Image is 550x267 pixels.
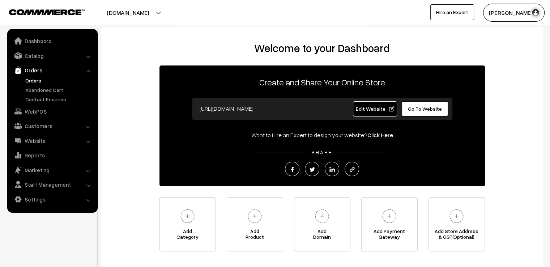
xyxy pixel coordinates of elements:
[362,228,417,243] span: Add Payment Gateway
[9,49,95,62] a: Catalog
[367,131,393,139] a: Click Here
[108,42,536,55] h2: Welcome to your Dashboard
[24,86,95,94] a: Abandoned Cart
[9,164,95,177] a: Marketing
[9,7,72,16] a: COMMMERCE
[227,228,283,243] span: Add Product
[245,206,265,226] img: plus.svg
[24,77,95,84] a: Orders
[82,4,174,22] button: [DOMAIN_NAME]
[9,34,95,47] a: Dashboard
[294,197,350,251] a: AddDomain
[429,228,485,243] span: Add Store Address & GST(Optional)
[530,7,541,18] img: user
[483,4,545,22] button: [PERSON_NAME]
[312,206,332,226] img: plus.svg
[361,197,418,251] a: Add PaymentGateway
[178,206,197,226] img: plus.svg
[9,9,85,15] img: COMMMERCE
[408,106,442,112] span: Go To Website
[353,101,397,116] a: Edit Website
[9,193,95,206] a: Settings
[9,119,95,132] a: Customers
[159,197,216,251] a: AddCategory
[447,206,466,226] img: plus.svg
[402,101,448,116] a: Go To Website
[430,4,474,20] a: Hire an Expert
[227,197,283,251] a: AddProduct
[9,105,95,118] a: WebPOS
[294,228,350,243] span: Add Domain
[379,206,399,226] img: plus.svg
[160,228,216,243] span: Add Category
[159,131,485,139] div: Want to Hire an Expert to design your website?
[355,106,394,112] span: Edit Website
[429,197,485,251] a: Add Store Address& GST(Optional)
[9,64,95,77] a: Orders
[9,149,95,162] a: Reports
[24,96,95,103] a: Contact Enquires
[159,76,485,89] p: Create and Share Your Online Store
[9,178,95,191] a: Staff Management
[308,149,336,155] span: SHARE
[9,134,95,147] a: Website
